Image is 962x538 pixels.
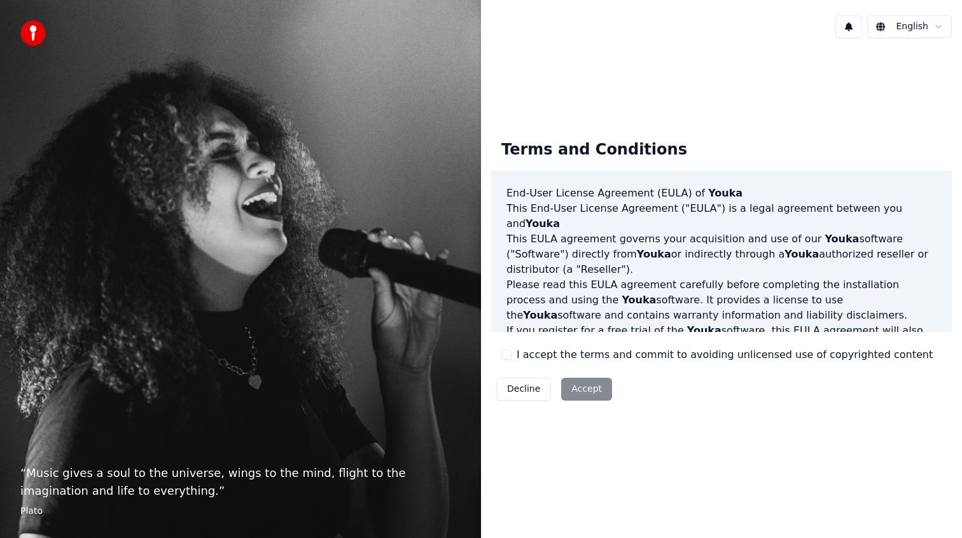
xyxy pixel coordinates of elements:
[622,294,656,306] span: Youka
[523,309,557,321] span: Youka
[20,464,461,500] p: “ Music gives a soul to the universe, wings to the mind, flight to the imagination and life to ev...
[825,233,859,245] span: Youka
[20,505,461,518] footer: Plato
[517,347,933,362] label: I accept the terms and commit to avoiding unlicensed use of copyrighted content
[506,231,937,277] p: This EULA agreement governs your acquisition and use of our software ("Software") directly from o...
[708,187,742,199] span: Youka
[687,324,721,336] span: Youka
[506,323,937,384] p: If you register for a free trial of the software, this EULA agreement will also govern that trial...
[20,20,46,46] img: youka
[506,277,937,323] p: Please read this EULA agreement carefully before completing the installation process and using th...
[506,201,937,231] p: This End-User License Agreement ("EULA") is a legal agreement between you and
[506,186,937,201] h3: End-User License Agreement (EULA) of
[637,248,671,260] span: Youka
[496,378,551,401] button: Decline
[526,217,560,230] span: Youka
[784,248,819,260] span: Youka
[491,130,697,170] div: Terms and Conditions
